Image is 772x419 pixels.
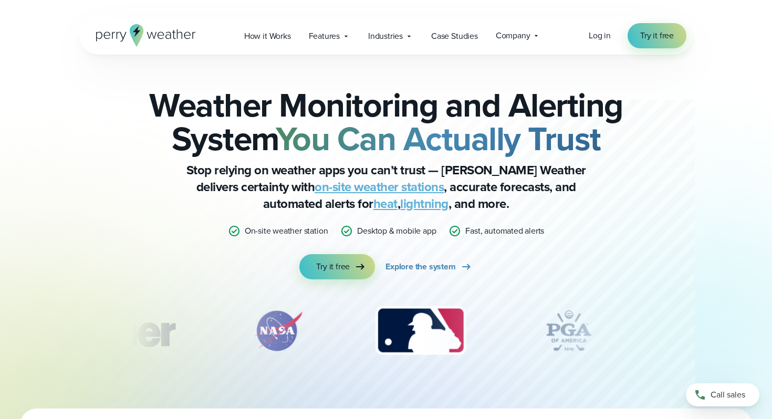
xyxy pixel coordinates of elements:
[431,30,478,43] span: Case Studies
[315,177,444,196] a: on-site weather stations
[628,23,686,48] a: Try it free
[373,194,398,213] a: heat
[365,305,476,357] div: 3 of 12
[422,25,487,47] a: Case Studies
[385,260,456,273] span: Explore the system
[640,29,674,42] span: Try it free
[41,305,191,357] div: 1 of 12
[309,30,340,43] span: Features
[711,389,745,401] span: Call sales
[686,383,759,406] a: Call sales
[400,194,448,213] a: lightning
[365,305,476,357] img: MLB.svg
[241,305,315,357] div: 2 of 12
[316,260,350,273] span: Try it free
[244,30,291,43] span: How it Works
[235,25,300,47] a: How it Works
[132,88,640,155] h2: Weather Monitoring and Alerting System
[589,29,611,41] span: Log in
[527,305,611,357] img: PGA.svg
[176,162,596,212] p: Stop relying on weather apps you can’t trust — [PERSON_NAME] Weather delivers certainty with , ac...
[41,305,191,357] img: Turner-Construction_1.svg
[368,30,403,43] span: Industries
[245,225,328,237] p: On-site weather station
[276,114,601,163] strong: You Can Actually Trust
[132,305,640,362] div: slideshow
[299,254,375,279] a: Try it free
[357,225,436,237] p: Desktop & mobile app
[465,225,544,237] p: Fast, automated alerts
[385,254,473,279] a: Explore the system
[241,305,315,357] img: NASA.svg
[589,29,611,42] a: Log in
[527,305,611,357] div: 4 of 12
[496,29,530,42] span: Company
